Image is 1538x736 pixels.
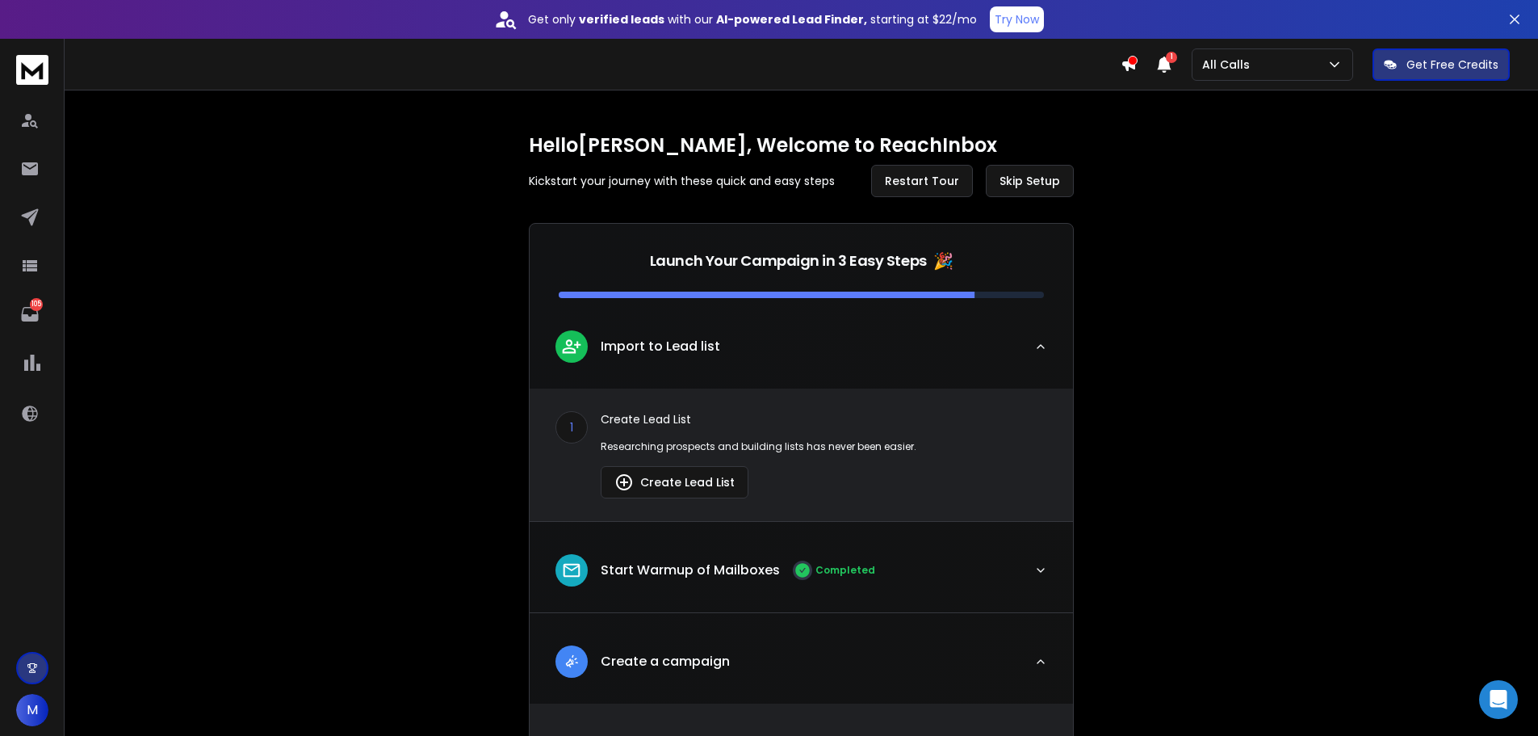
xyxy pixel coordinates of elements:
img: lead [614,473,634,492]
button: leadCreate a campaign [530,633,1073,704]
p: Create a campaign [601,652,730,671]
button: M [16,694,48,726]
button: Create Lead List [601,466,748,498]
button: Skip Setup [986,165,1074,197]
div: 1 [555,411,588,444]
span: Skip Setup [999,173,1060,189]
a: 105 [14,298,46,330]
p: Researching prospects and building lists has never been easier. [601,440,1047,453]
img: lead [561,336,582,356]
img: lead [561,651,582,671]
span: 1 [1166,52,1177,63]
div: leadImport to Lead list [530,389,1073,521]
span: 🎉 [933,250,953,272]
strong: verified leads [579,11,664,27]
button: leadStart Warmup of MailboxesCompleted [530,541,1073,612]
p: 105 [30,298,43,311]
p: Kickstart your journey with these quick and easy steps [529,173,835,189]
img: lead [561,560,582,581]
p: Completed [815,564,875,577]
p: Get Free Credits [1406,57,1498,73]
p: Get only with our starting at $22/mo [528,11,977,27]
div: Open Intercom Messenger [1479,680,1518,719]
button: leadImport to Lead list [530,318,1073,389]
button: Get Free Credits [1372,48,1510,81]
p: Create Lead List [601,411,1047,427]
p: Launch Your Campaign in 3 Easy Steps [650,250,927,272]
p: Import to Lead list [601,337,720,356]
button: Try Now [990,6,1044,32]
img: logo [16,55,48,85]
p: Try Now [995,11,1039,27]
button: Restart Tour [871,165,973,197]
h1: Hello [PERSON_NAME] , Welcome to ReachInbox [529,132,1074,158]
p: Start Warmup of Mailboxes [601,561,780,580]
strong: AI-powered Lead Finder, [716,11,867,27]
p: All Calls [1202,57,1256,73]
